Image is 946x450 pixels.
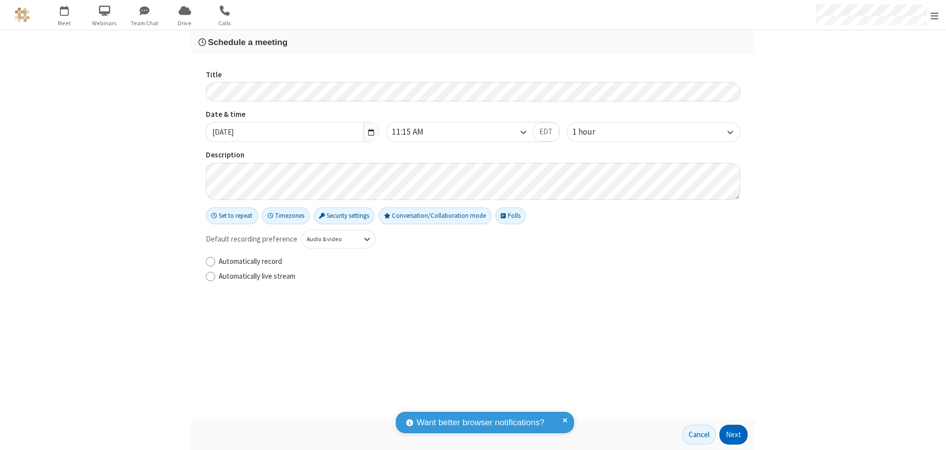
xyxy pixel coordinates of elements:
[378,207,492,224] button: Conversation/Collaboration mode
[495,207,526,224] button: Polls
[921,424,939,443] iframe: Chat
[682,425,716,445] button: Cancel
[392,126,440,139] div: 11:15 AM
[219,256,740,267] label: Automatically record
[208,37,287,47] span: Schedule a meeting
[206,19,243,28] span: Calls
[307,235,354,244] div: Audio & video
[206,150,740,161] label: Description
[166,19,203,28] span: Drive
[206,234,297,245] span: Default recording preference
[206,109,379,120] label: Date & time
[86,19,123,28] span: Webinars
[206,207,258,224] button: Set to repeat
[533,122,559,142] button: EDT
[417,416,544,429] span: Want better browser notifications?
[206,69,740,81] label: Title
[719,425,748,445] button: Next
[314,207,375,224] button: Security settings
[262,207,310,224] button: Timezones
[126,19,163,28] span: Team Chat
[219,271,740,282] label: Automatically live stream
[572,126,612,139] div: 1 hour
[46,19,83,28] span: Meet
[15,7,30,22] img: QA Selenium DO NOT DELETE OR CHANGE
